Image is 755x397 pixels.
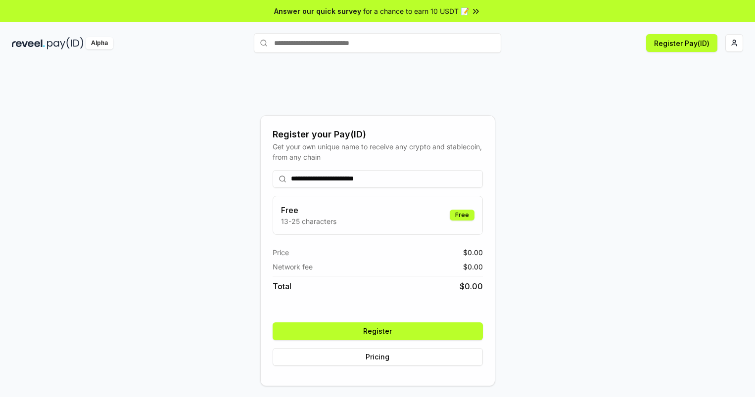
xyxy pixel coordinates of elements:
[646,34,717,52] button: Register Pay(ID)
[47,37,84,49] img: pay_id
[86,37,113,49] div: Alpha
[273,280,291,292] span: Total
[273,262,313,272] span: Network fee
[273,128,483,141] div: Register your Pay(ID)
[273,348,483,366] button: Pricing
[460,280,483,292] span: $ 0.00
[450,210,474,221] div: Free
[273,141,483,162] div: Get your own unique name to receive any crypto and stablecoin, from any chain
[273,247,289,258] span: Price
[12,37,45,49] img: reveel_dark
[273,322,483,340] button: Register
[463,262,483,272] span: $ 0.00
[274,6,361,16] span: Answer our quick survey
[363,6,469,16] span: for a chance to earn 10 USDT 📝
[281,216,336,226] p: 13-25 characters
[281,204,336,216] h3: Free
[463,247,483,258] span: $ 0.00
